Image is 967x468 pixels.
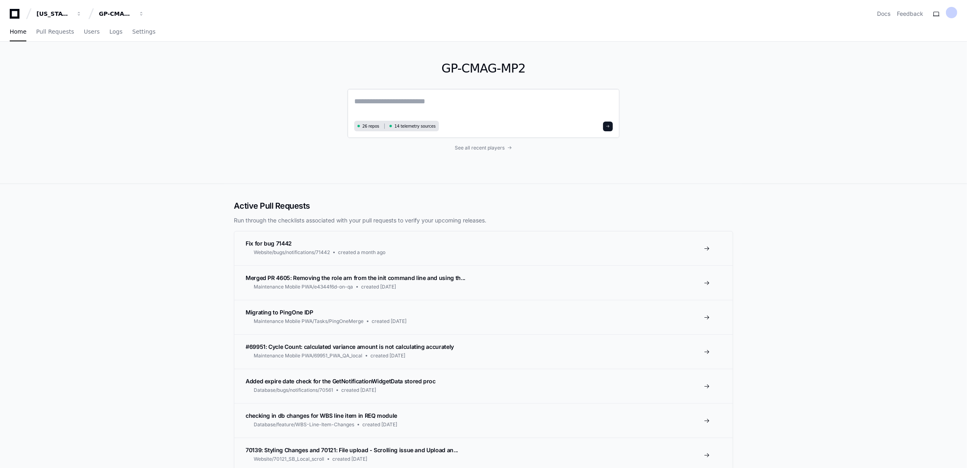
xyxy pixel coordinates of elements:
span: created [DATE] [370,353,405,359]
span: Maintenance Mobile PWA/69951_PWA_QA_local [254,353,362,359]
a: Migrating to PingOne IDPMaintenance Mobile PWA/Tasks/PingOneMergecreated [DATE] [234,300,733,334]
button: Feedback [897,10,923,18]
a: Added expire date check for the GetNotificationWidgetData stored procDatabase/bugs/notifications/... [234,369,733,403]
span: created [DATE] [361,284,396,290]
span: 14 telemetry sources [394,123,435,129]
div: GP-CMAG-MP2 [99,10,134,18]
span: Fix for bug 71442 [246,240,292,247]
span: created [DATE] [362,421,397,428]
button: GP-CMAG-MP2 [96,6,148,21]
span: Maintenance Mobile PWA/Tasks/PingOneMerge [254,318,364,325]
span: Settings [132,29,155,34]
p: Run through the checklists associated with your pull requests to verify your upcoming releases. [234,216,733,224]
span: 26 repos [362,123,379,129]
span: Website/bugs/notifications/71442 [254,249,330,256]
span: created [DATE] [332,456,367,462]
span: Merged PR 4605: Removing the role arn from the init command line and using th... [246,274,465,281]
span: Website/70121_SB_Local_scroll [254,456,324,462]
span: created a month ago [338,249,385,256]
span: Logs [109,29,122,34]
span: See all recent players [455,145,505,151]
h2: Active Pull Requests [234,200,733,212]
div: [US_STATE] Pacific [36,10,71,18]
span: Database/bugs/notifications/70561 [254,387,333,393]
span: Added expire date check for the GetNotificationWidgetData stored proc [246,378,436,385]
span: Users [84,29,100,34]
span: 70139: Styling Changes and 70121: File upload - Scrolling issue and Upload an... [246,447,458,453]
a: Home [10,23,26,41]
span: Migrating to PingOne IDP [246,309,313,316]
a: Merged PR 4605: Removing the role arn from the init command line and using th...Maintenance Mobil... [234,265,733,300]
a: Users [84,23,100,41]
span: Database/feature/WBS-Line-Item-Changes [254,421,354,428]
h1: GP-CMAG-MP2 [347,61,620,76]
a: checking in db changes for WBS line item in REQ moduleDatabase/feature/WBS-Line-Item-Changescreat... [234,403,733,438]
span: checking in db changes for WBS line item in REQ module [246,412,397,419]
a: Logs [109,23,122,41]
a: Settings [132,23,155,41]
span: Maintenance Mobile PWA/e4344f6d-on-qa [254,284,353,290]
a: Fix for bug 71442Website/bugs/notifications/71442created a month ago [234,231,733,265]
span: #69951: Cycle Count: calculated variance amount is not calculating accurately [246,343,454,350]
span: Pull Requests [36,29,74,34]
span: created [DATE] [372,318,406,325]
span: created [DATE] [341,387,376,393]
button: [US_STATE] Pacific [33,6,85,21]
a: #69951: Cycle Count: calculated variance amount is not calculating accuratelyMaintenance Mobile P... [234,334,733,369]
a: Pull Requests [36,23,74,41]
span: Home [10,29,26,34]
a: See all recent players [347,145,620,151]
a: Docs [877,10,890,18]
